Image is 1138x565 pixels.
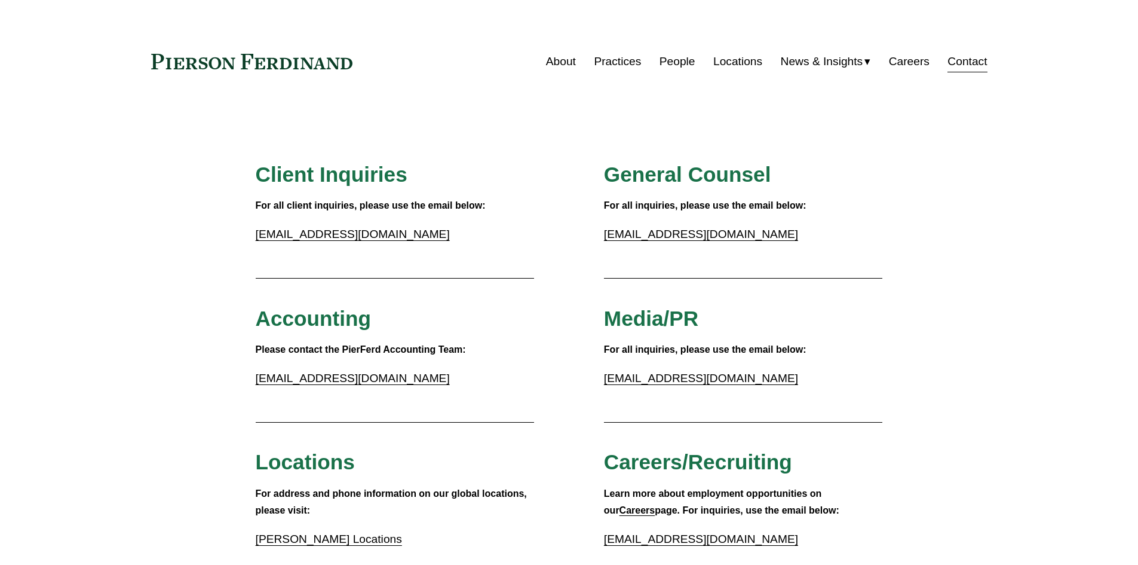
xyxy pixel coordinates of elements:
[256,533,402,545] a: [PERSON_NAME] Locations
[604,372,798,384] a: [EMAIL_ADDRESS][DOMAIN_NAME]
[256,200,486,210] strong: For all client inquiries, please use the email below:
[256,450,355,474] span: Locations
[713,50,762,73] a: Locations
[655,505,839,515] strong: page. For inquiries, use the email below:
[604,307,698,330] span: Media/PR
[256,307,372,330] span: Accounting
[781,50,871,73] a: folder dropdown
[619,505,655,515] a: Careers
[947,50,987,73] a: Contact
[594,50,641,73] a: Practices
[604,344,806,355] strong: For all inquiries, please use the email below:
[781,51,863,72] span: News & Insights
[256,163,407,186] span: Client Inquiries
[256,372,450,384] a: [EMAIL_ADDRESS][DOMAIN_NAME]
[256,228,450,240] a: [EMAIL_ADDRESS][DOMAIN_NAME]
[604,200,806,210] strong: For all inquiries, please use the email below:
[256,488,530,516] strong: For address and phone information on our global locations, please visit:
[256,344,466,355] strong: Please contact the PierFerd Accounting Team:
[660,50,695,73] a: People
[604,163,771,186] span: General Counsel
[889,50,930,73] a: Careers
[604,450,792,474] span: Careers/Recruiting
[604,533,798,545] a: [EMAIL_ADDRESS][DOMAIN_NAME]
[546,50,576,73] a: About
[604,488,824,516] strong: Learn more about employment opportunities on our
[604,228,798,240] a: [EMAIL_ADDRESS][DOMAIN_NAME]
